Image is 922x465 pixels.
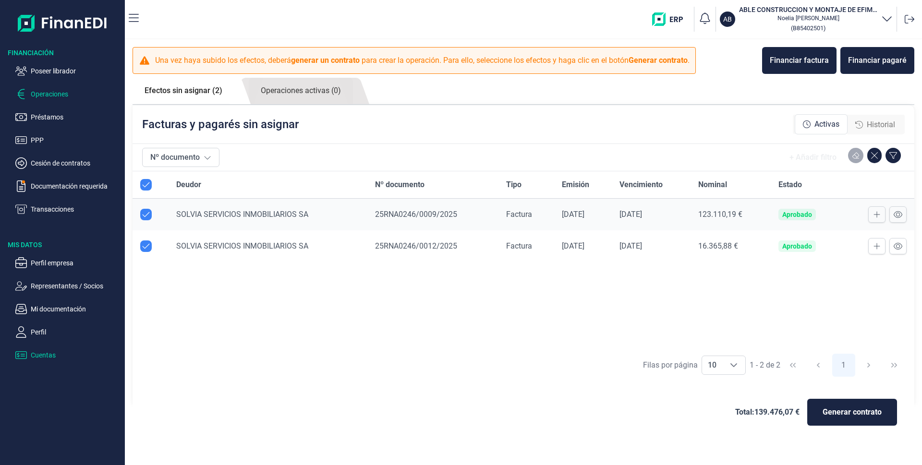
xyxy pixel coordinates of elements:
button: Poseer librador [15,65,121,77]
p: Poseer librador [31,65,121,77]
div: Row Unselected null [140,240,152,252]
span: Total: 139.476,07 € [735,406,800,418]
p: Transacciones [31,203,121,215]
button: Nº documento [142,148,219,167]
div: Choose [722,356,745,374]
div: Aprobado [782,242,812,250]
span: Estado [778,179,802,191]
div: All items selected [140,179,152,191]
span: Nº documento [375,179,425,191]
p: Operaciones [31,88,121,100]
a: Operaciones activas (0) [249,78,353,104]
h3: ABLE CONSTRUCCION Y MONTAJE DE EFIMEROS SL [739,5,877,14]
b: Generar contrato [629,56,688,65]
p: Representantes / Socios [31,280,121,292]
button: Representantes / Socios [15,280,121,292]
span: Nominal [698,179,727,191]
button: Perfil [15,326,121,338]
button: Perfil empresa [15,257,121,269]
div: Aprobado [782,211,812,218]
span: Emisión [562,179,589,191]
button: Last Page [883,354,906,377]
img: erp [652,12,690,26]
div: [DATE] [562,210,604,219]
p: Facturas y pagarés sin asignar [142,117,299,132]
p: Mi documentación [31,303,121,315]
span: 25RNA0246/0012/2025 [375,241,457,250]
small: Copiar cif [791,24,825,32]
button: First Page [781,354,804,377]
p: Cesión de contratos [31,157,121,169]
div: [DATE] [619,241,683,251]
button: Generar contrato [807,399,897,426]
span: Factura [506,241,532,250]
div: [DATE] [619,210,683,219]
span: Historial [867,119,895,131]
img: Logo de aplicación [18,8,108,38]
span: Vencimiento [619,179,663,191]
div: Filas por página [643,359,698,371]
div: 123.110,19 € [698,210,763,219]
p: Préstamos [31,111,121,123]
div: [DATE] [562,241,604,251]
span: SOLVIA SERVICIOS INMOBILIARIOS SA [176,241,308,250]
span: Tipo [506,179,522,191]
span: Generar contrato [823,406,882,418]
span: SOLVIA SERVICIOS INMOBILIARIOS SA [176,210,308,219]
span: Deudor [176,179,201,191]
button: Préstamos [15,111,121,123]
div: Activas [795,114,848,134]
button: Operaciones [15,88,121,100]
button: ABABLE CONSTRUCCION Y MONTAJE DE EFIMEROS SLNoelia [PERSON_NAME](B85402501) [720,5,893,34]
button: Cuentas [15,349,121,361]
div: Row Unselected null [140,209,152,220]
button: Page 1 [832,354,855,377]
div: Financiar pagaré [848,55,907,66]
span: 25RNA0246/0009/2025 [375,210,457,219]
button: Cesión de contratos [15,157,121,169]
div: Financiar factura [770,55,829,66]
p: AB [723,14,732,24]
button: Documentación requerida [15,180,121,192]
button: Transacciones [15,203,121,215]
p: Cuentas [31,349,121,361]
p: Documentación requerida [31,180,121,192]
p: Noelia [PERSON_NAME] [739,14,877,22]
div: 16.365,88 € [698,241,763,251]
button: Financiar pagaré [840,47,914,74]
b: generar un contrato [291,56,360,65]
button: PPP [15,134,121,146]
p: Perfil empresa [31,257,121,269]
span: 10 [702,356,722,374]
span: Activas [814,119,839,130]
span: 1 - 2 de 2 [750,361,780,369]
div: Historial [848,115,903,134]
button: Previous Page [807,354,830,377]
p: PPP [31,134,121,146]
button: Mi documentación [15,303,121,315]
p: Una vez haya subido los efectos, deberá para crear la operación. Para ello, seleccione los efecto... [155,55,690,66]
a: Efectos sin asignar (2) [133,78,234,104]
button: Next Page [857,354,880,377]
button: Financiar factura [762,47,837,74]
span: Factura [506,210,532,219]
p: Perfil [31,326,121,338]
